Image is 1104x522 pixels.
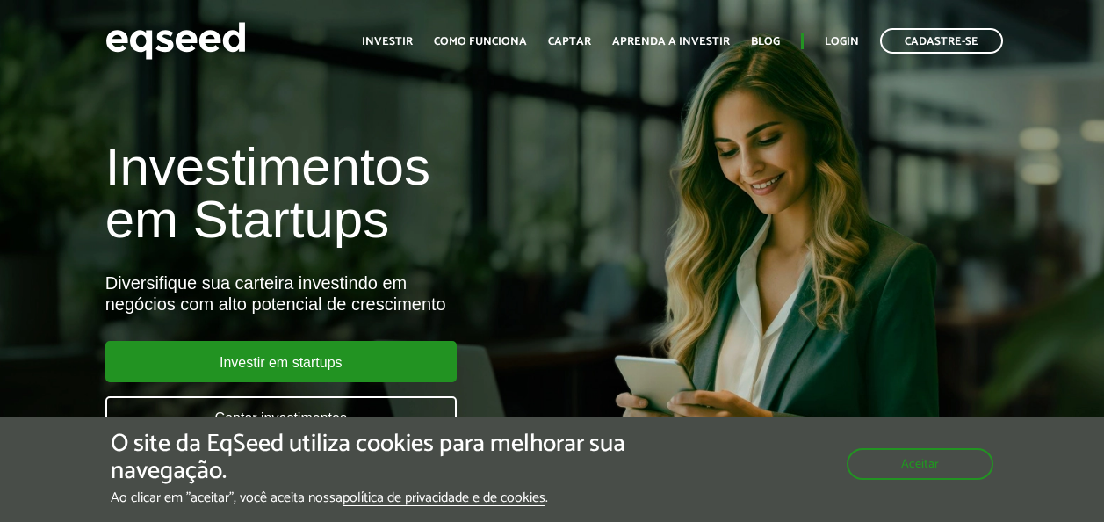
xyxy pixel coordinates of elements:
h1: Investimentos em Startups [105,141,631,246]
a: Investir [362,36,413,47]
div: Diversifique sua carteira investindo em negócios com alto potencial de crescimento [105,272,631,315]
a: Como funciona [434,36,527,47]
button: Aceitar [847,448,993,480]
a: Login [825,36,859,47]
a: Blog [751,36,780,47]
a: política de privacidade e de cookies [343,491,545,506]
img: EqSeed [105,18,246,64]
a: Captar investimentos [105,396,457,438]
h5: O site da EqSeed utiliza cookies para melhorar sua navegação. [111,431,640,485]
a: Aprenda a investir [612,36,730,47]
a: Cadastre-se [880,28,1003,54]
p: Ao clicar em "aceitar", você aceita nossa . [111,489,640,506]
a: Captar [548,36,591,47]
a: Investir em startups [105,341,457,382]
